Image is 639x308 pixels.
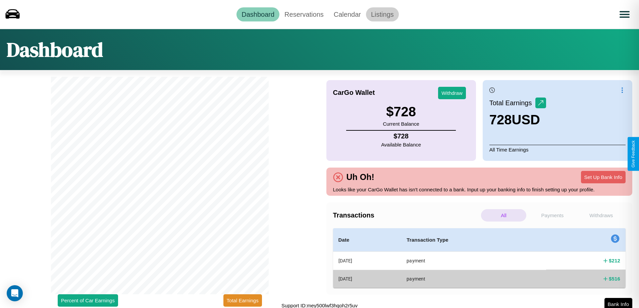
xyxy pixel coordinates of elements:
[481,209,526,222] p: All
[279,7,329,21] a: Reservations
[333,270,402,288] th: [DATE]
[338,236,396,244] h4: Date
[489,97,535,109] p: Total Earnings
[609,257,620,264] h4: $ 212
[581,171,626,183] button: Set Up Bank Info
[381,132,421,140] h4: $ 728
[407,236,541,244] h4: Transaction Type
[438,87,466,99] button: Withdraw
[333,228,626,288] table: simple table
[579,209,624,222] p: Withdraws
[401,270,546,288] th: payment
[530,209,575,222] p: Payments
[381,140,421,149] p: Available Balance
[333,211,479,219] h4: Transactions
[383,119,419,128] p: Current Balance
[236,7,279,21] a: Dashboard
[223,294,262,307] button: Total Earnings
[383,104,419,119] h3: $ 728
[7,36,103,63] h1: Dashboard
[333,252,402,270] th: [DATE]
[366,7,399,21] a: Listings
[401,252,546,270] th: payment
[7,285,23,301] div: Open Intercom Messenger
[58,294,118,307] button: Percent of Car Earnings
[329,7,366,21] a: Calendar
[489,112,546,127] h3: 728 USD
[343,172,378,182] h4: Uh Oh!
[333,89,375,97] h4: CarGo Wallet
[489,145,626,154] p: All Time Earnings
[333,185,626,194] p: Looks like your CarGo Wallet has isn't connected to a bank. Input up your banking info to finish ...
[615,5,634,24] button: Open menu
[609,275,620,282] h4: $ 516
[631,140,636,168] div: Give Feedback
